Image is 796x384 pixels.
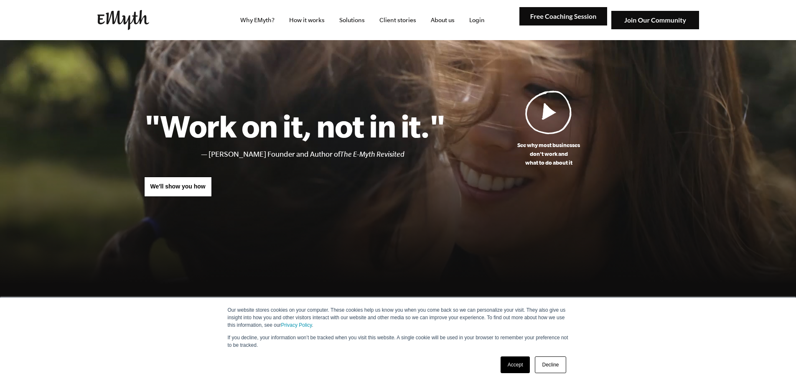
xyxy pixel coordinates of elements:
[519,7,607,26] img: Free Coaching Session
[144,107,445,144] h1: "Work on it, not in it."
[445,90,652,167] a: See why most businessesdon't work andwhat to do about it
[535,356,566,373] a: Decline
[209,148,445,160] li: [PERSON_NAME] Founder and Author of
[611,11,699,30] img: Join Our Community
[281,322,312,328] a: Privacy Policy
[144,177,212,197] a: We'll show you how
[150,183,206,190] span: We'll show you how
[340,150,404,158] i: The E-Myth Revisited
[445,141,652,167] p: See why most businesses don't work and what to do about it
[525,90,572,134] img: Play Video
[97,10,149,30] img: EMyth
[228,306,569,329] p: Our website stores cookies on your computer. These cookies help us know you when you come back so...
[501,356,530,373] a: Accept
[228,334,569,349] p: If you decline, your information won’t be tracked when you visit this website. A single cookie wi...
